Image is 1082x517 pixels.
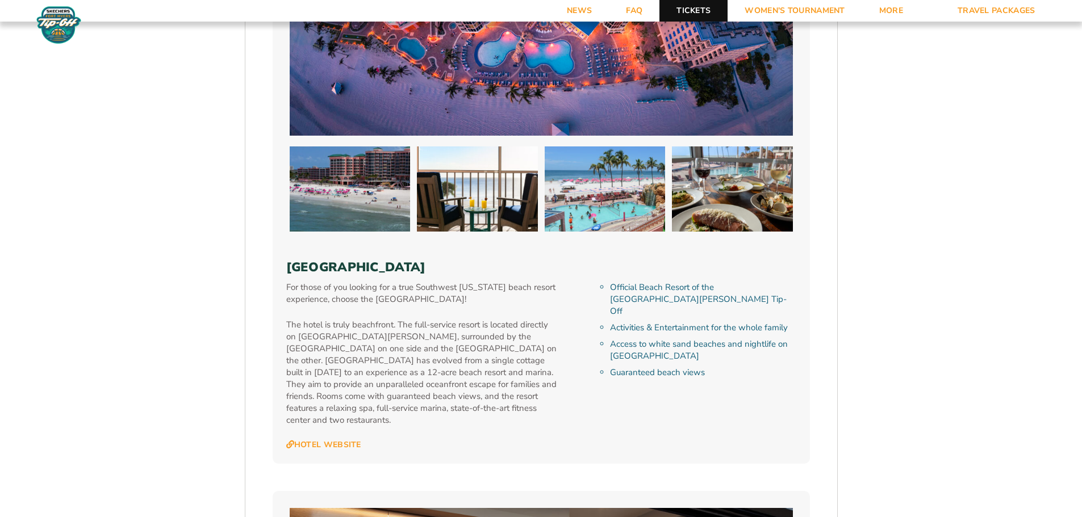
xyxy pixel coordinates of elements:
img: Pink Shell Beach Resort & Marina (2025 BEACH) [290,146,411,232]
p: For those of you looking for a true Southwest [US_STATE] beach resort experience, choose the [GEO... [286,281,558,305]
p: The hotel is truly beachfront. The full-service resort is located directly on [GEOGRAPHIC_DATA][P... [286,319,558,426]
h3: [GEOGRAPHIC_DATA] [286,260,796,275]
li: Official Beach Resort of the [GEOGRAPHIC_DATA][PERSON_NAME] Tip-Off [610,281,796,317]
img: Pink Shell Beach Resort & Marina (2025 BEACH) [672,146,793,232]
li: Activities & Entertainment for the whole family [610,322,796,334]
img: Fort Myers Tip-Off [34,6,83,44]
li: Guaranteed beach views [610,367,796,379]
a: Hotel Website [286,440,361,450]
img: Pink Shell Beach Resort & Marina (2025 BEACH) [545,146,666,232]
img: Pink Shell Beach Resort & Marina (2025 BEACH) [417,146,538,232]
li: Access to white sand beaches and nightlife on [GEOGRAPHIC_DATA] [610,338,796,362]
